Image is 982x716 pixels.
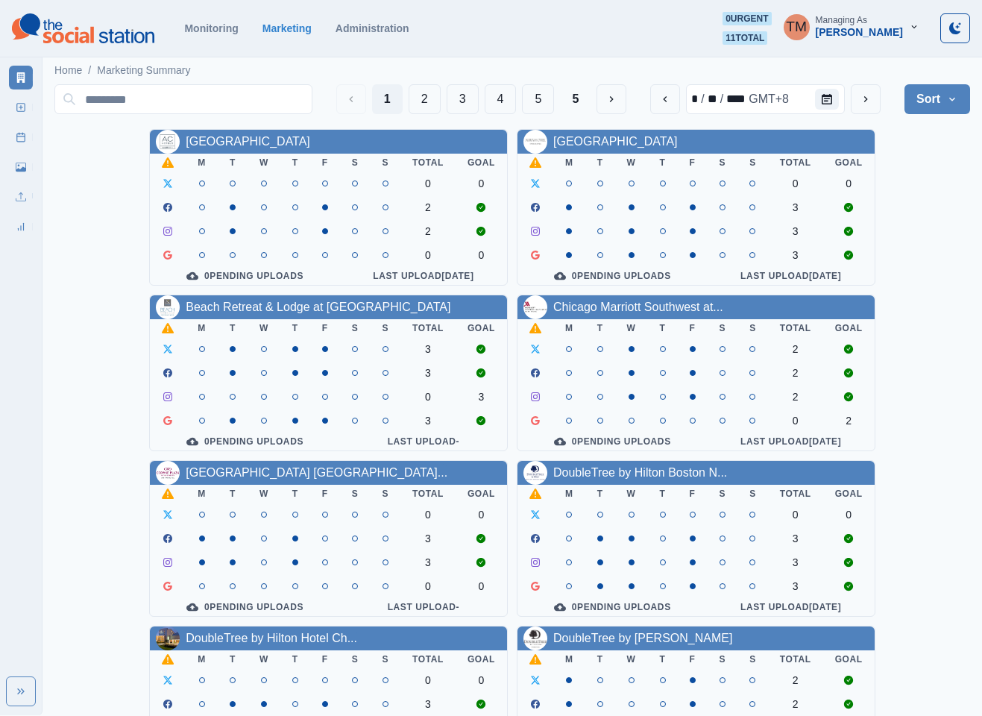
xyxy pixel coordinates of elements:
[310,154,340,172] th: F
[747,90,790,108] div: time zone
[186,650,218,668] th: M
[615,319,648,337] th: W
[9,155,33,179] a: Media Library
[485,84,517,114] button: Page 4
[370,319,400,337] th: S
[352,436,495,447] div: Last Upload -
[468,391,495,403] div: 3
[737,154,768,172] th: S
[523,461,547,485] img: 495180477166361
[708,485,738,503] th: S
[336,84,366,114] button: Previous
[186,154,218,172] th: M
[412,178,444,189] div: 0
[615,650,648,668] th: W
[553,466,727,479] a: DoubleTree by Hilton Boston N...
[768,154,823,172] th: Total
[650,84,680,114] button: previous
[678,154,708,172] th: F
[280,319,310,337] th: T
[218,485,248,503] th: T
[456,319,507,337] th: Goal
[280,485,310,503] th: T
[162,436,328,447] div: 0 Pending Uploads
[706,90,719,108] div: day
[699,90,705,108] div: /
[597,84,626,114] button: Next Media
[648,485,678,503] th: T
[400,650,456,668] th: Total
[412,698,444,710] div: 3
[218,154,248,172] th: T
[737,485,768,503] th: S
[780,533,811,544] div: 3
[780,509,811,521] div: 0
[456,650,507,668] th: Goal
[412,674,444,686] div: 0
[780,698,811,710] div: 2
[768,319,823,337] th: Total
[412,201,444,213] div: 2
[553,485,585,503] th: M
[720,436,863,447] div: Last Upload [DATE]
[780,415,811,427] div: 0
[162,270,328,282] div: 0 Pending Uploads
[97,63,190,78] a: Marketing Summary
[615,154,648,172] th: W
[186,301,450,313] a: Beach Retreat & Lodge at [GEOGRAPHIC_DATA]
[780,367,811,379] div: 2
[780,674,811,686] div: 2
[737,319,768,337] th: S
[372,84,403,114] button: Page 1
[585,154,615,172] th: T
[768,650,823,668] th: Total
[585,319,615,337] th: T
[690,90,699,108] div: month
[720,601,863,613] div: Last Upload [DATE]
[823,319,875,337] th: Goal
[823,650,875,668] th: Goal
[280,154,310,172] th: T
[522,84,554,114] button: Page 5
[690,90,790,108] div: Date
[310,650,340,668] th: F
[186,632,357,644] a: DoubleTree by Hilton Hotel Ch...
[708,650,738,668] th: S
[468,580,495,592] div: 0
[720,270,863,282] div: Last Upload [DATE]
[280,650,310,668] th: T
[9,215,33,239] a: Review Summary
[447,84,479,114] button: Page 3
[940,13,970,43] button: Toggle Mode
[678,319,708,337] th: F
[523,130,547,154] img: 321580747714580
[9,125,33,149] a: Post Schedule
[780,249,811,261] div: 3
[412,225,444,237] div: 2
[218,650,248,668] th: T
[725,90,747,108] div: year
[523,626,547,650] img: 1306730782733455
[529,270,696,282] div: 0 Pending Uploads
[851,84,881,114] button: next
[904,84,970,114] button: Sort
[816,26,903,39] div: [PERSON_NAME]
[186,319,218,337] th: M
[615,485,648,503] th: W
[835,415,863,427] div: 2
[780,178,811,189] div: 0
[678,650,708,668] th: F
[780,343,811,355] div: 2
[835,509,863,521] div: 0
[553,319,585,337] th: M
[553,650,585,668] th: M
[156,130,180,154] img: 1099810753417731
[553,135,678,148] a: [GEOGRAPHIC_DATA]
[529,436,696,447] div: 0 Pending Uploads
[708,154,738,172] th: S
[340,154,371,172] th: S
[719,90,725,108] div: /
[553,301,723,313] a: Chicago Marriott Southwest at...
[370,154,400,172] th: S
[184,22,238,34] a: Monitoring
